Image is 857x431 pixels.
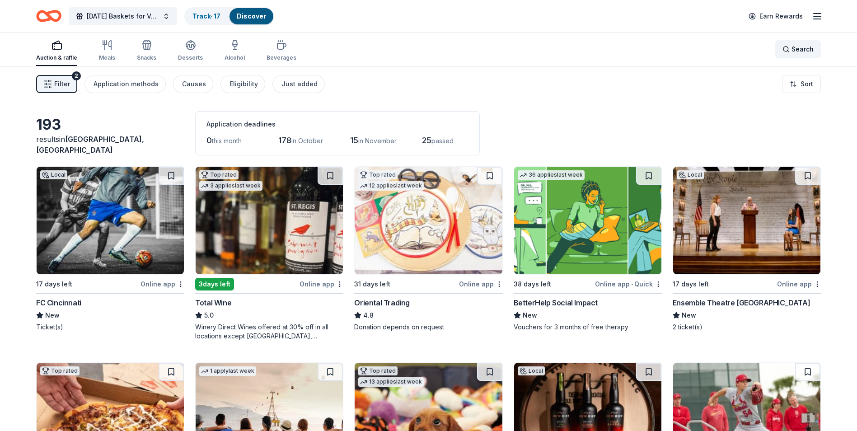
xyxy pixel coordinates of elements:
[36,166,184,332] a: Image for FC CincinnatiLocal17 days leftOnline appFC CincinnatiNewTicket(s)
[140,278,184,290] div: Online app
[272,75,325,93] button: Just added
[36,134,184,155] div: results
[229,79,258,89] div: Eligibility
[358,137,397,145] span: in November
[84,75,166,93] button: Application methods
[206,136,212,145] span: 0
[225,36,245,66] button: Alcohol
[36,54,77,61] div: Auction & raffle
[354,297,410,308] div: Oriental Trading
[595,278,662,290] div: Online app Quick
[192,12,220,20] a: Track· 17
[195,323,343,341] div: Winery Direct Wines offered at 30% off in all locations except [GEOGRAPHIC_DATA], [GEOGRAPHIC_DAT...
[358,181,424,191] div: 12 applies last week
[743,8,808,24] a: Earn Rewards
[677,170,704,179] div: Local
[36,323,184,332] div: Ticket(s)
[358,366,398,375] div: Top rated
[237,12,266,20] a: Discover
[36,5,61,27] a: Home
[673,167,820,274] img: Image for Ensemble Theatre Cincinnati
[267,54,296,61] div: Beverages
[358,377,424,387] div: 13 applies last week
[99,36,115,66] button: Meals
[514,323,662,332] div: Vouchers for 3 months of free therapy
[791,44,814,55] span: Search
[631,281,633,288] span: •
[518,170,585,180] div: 36 applies last week
[514,297,598,308] div: BetterHelp Social Impact
[184,7,274,25] button: Track· 17Discover
[354,323,502,332] div: Donation depends on request
[36,36,77,66] button: Auction & raffle
[350,136,358,145] span: 15
[199,366,256,376] div: 1 apply last week
[518,366,545,375] div: Local
[682,310,696,321] span: New
[220,75,265,93] button: Eligibility
[225,54,245,61] div: Alcohol
[431,137,454,145] span: passed
[196,167,343,274] img: Image for Total Wine
[137,54,156,61] div: Snacks
[514,166,662,332] a: Image for BetterHelp Social Impact36 applieslast week38 days leftOnline app•QuickBetterHelp Socia...
[291,137,323,145] span: in October
[195,297,231,308] div: Total Wine
[673,297,810,308] div: Ensemble Theatre [GEOGRAPHIC_DATA]
[514,167,661,274] img: Image for BetterHelp Social Impact
[36,135,144,155] span: in
[206,119,468,130] div: Application deadlines
[281,79,318,89] div: Just added
[212,137,242,145] span: this month
[72,71,81,80] div: 2
[523,310,537,321] span: New
[36,135,144,155] span: [GEOGRAPHIC_DATA], [GEOGRAPHIC_DATA]
[199,181,262,191] div: 3 applies last week
[195,278,234,290] div: 3 days left
[278,136,291,145] span: 178
[36,116,184,134] div: 193
[775,40,821,58] button: Search
[363,310,374,321] span: 4.8
[173,75,213,93] button: Causes
[782,75,821,93] button: Sort
[354,279,390,290] div: 31 days left
[178,54,203,61] div: Desserts
[69,7,177,25] button: [DATE] Baskets for Veterans
[422,136,431,145] span: 25
[40,170,67,179] div: Local
[300,278,343,290] div: Online app
[199,170,239,179] div: Top rated
[801,79,813,89] span: Sort
[36,297,81,308] div: FC Cincinnati
[514,279,551,290] div: 38 days left
[204,310,214,321] span: 5.0
[36,75,77,93] button: Filter2
[673,323,821,332] div: 2 ticket(s)
[673,166,821,332] a: Image for Ensemble Theatre CincinnatiLocal17 days leftOnline appEnsemble Theatre [GEOGRAPHIC_DATA...
[267,36,296,66] button: Beverages
[182,79,206,89] div: Causes
[137,36,156,66] button: Snacks
[354,166,502,332] a: Image for Oriental TradingTop rated12 applieslast week31 days leftOnline appOriental Trading4.8Do...
[37,167,184,274] img: Image for FC Cincinnati
[358,170,398,179] div: Top rated
[54,79,70,89] span: Filter
[777,278,821,290] div: Online app
[94,79,159,89] div: Application methods
[87,11,159,22] span: [DATE] Baskets for Veterans
[36,279,72,290] div: 17 days left
[673,279,709,290] div: 17 days left
[99,54,115,61] div: Meals
[355,167,502,274] img: Image for Oriental Trading
[178,36,203,66] button: Desserts
[45,310,60,321] span: New
[40,366,80,375] div: Top rated
[195,166,343,341] a: Image for Total WineTop rated3 applieslast week3days leftOnline appTotal Wine5.0Winery Direct Win...
[459,278,503,290] div: Online app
